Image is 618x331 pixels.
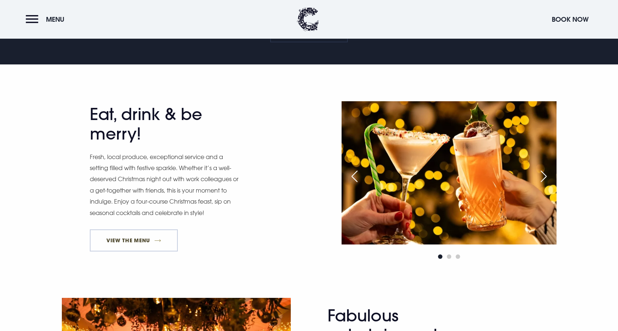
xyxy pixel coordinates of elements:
[90,105,233,144] h2: Eat, drink & be merry!
[90,229,178,251] a: View The Menu
[534,168,553,184] div: Next slide
[342,101,557,244] img: Christmas Party Nights Northern Ireland
[26,11,68,27] button: Menu
[345,168,364,184] div: Previous slide
[438,254,442,259] span: Go to slide 1
[46,15,64,24] span: Menu
[90,151,241,218] p: Fresh, local produce, exceptional service and a setting filled with festive sparkle. Whether it’s...
[447,254,451,259] span: Go to slide 2
[456,254,460,259] span: Go to slide 3
[297,7,319,31] img: Clandeboye Lodge
[548,11,592,27] button: Book Now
